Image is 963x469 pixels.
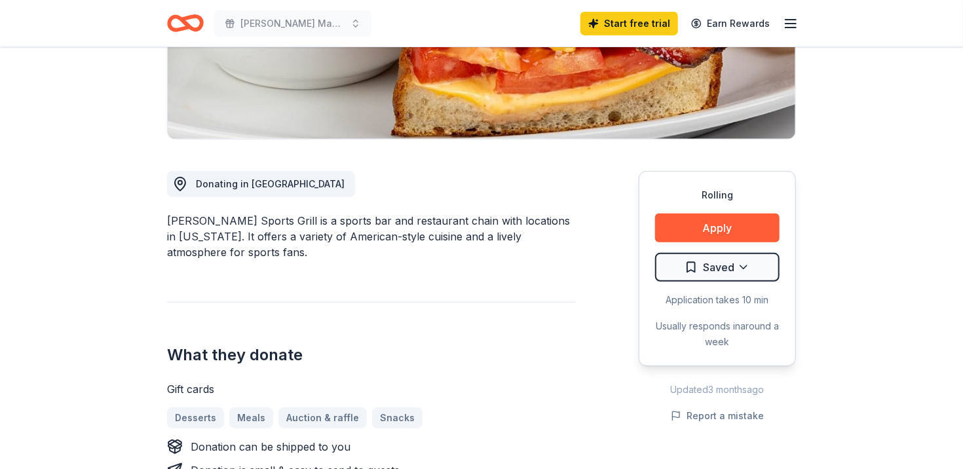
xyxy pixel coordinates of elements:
[167,407,224,428] a: Desserts
[278,407,367,428] a: Auction & raffle
[655,253,780,282] button: Saved
[167,213,576,260] div: [PERSON_NAME] Sports Grill is a sports bar and restaurant chain with locations in [US_STATE]. It ...
[655,187,780,203] div: Rolling
[240,16,345,31] span: [PERSON_NAME] Master Class Hosted By Onyx Dance Studio
[580,12,678,35] a: Start free trial
[372,407,423,428] a: Snacks
[683,12,778,35] a: Earn Rewards
[229,407,273,428] a: Meals
[703,259,734,276] span: Saved
[167,8,204,39] a: Home
[214,10,371,37] button: [PERSON_NAME] Master Class Hosted By Onyx Dance Studio
[196,178,345,189] span: Donating in [GEOGRAPHIC_DATA]
[639,382,796,398] div: Updated 3 months ago
[655,214,780,242] button: Apply
[167,381,576,397] div: Gift cards
[191,439,350,455] div: Donation can be shipped to you
[671,408,764,424] button: Report a mistake
[167,345,576,366] h2: What they donate
[655,292,780,308] div: Application takes 10 min
[655,318,780,350] div: Usually responds in around a week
